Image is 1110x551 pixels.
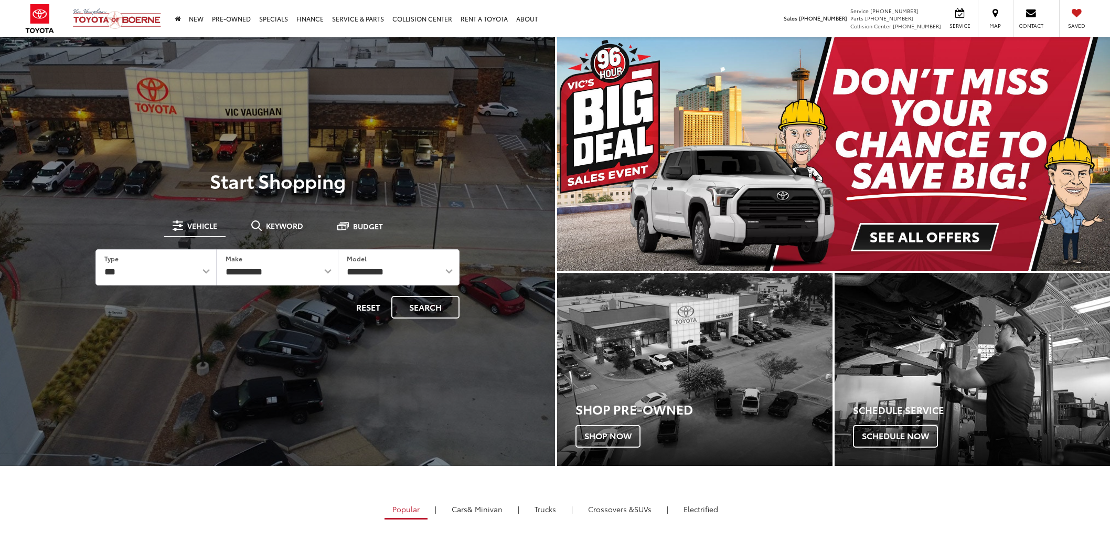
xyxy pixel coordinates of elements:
h3: Shop Pre-Owned [575,402,832,416]
img: Vic Vaughan Toyota of Boerne [72,8,162,29]
span: [PHONE_NUMBER] [799,14,847,22]
li: | [664,504,671,514]
span: Schedule Now [853,425,938,447]
span: Keyword [266,222,303,229]
span: & Minivan [467,504,503,514]
li: | [515,504,522,514]
span: Service [948,22,972,29]
section: Carousel section with vehicle pictures - may contain disclaimers. [557,37,1110,271]
label: Model [347,254,367,263]
span: Contact [1019,22,1043,29]
a: Shop Pre-Owned Shop Now [557,273,832,466]
span: [PHONE_NUMBER] [870,7,919,15]
span: Budget [353,222,383,230]
div: carousel slide number 1 of 1 [557,37,1110,271]
a: Trucks [527,500,564,518]
span: Saved [1065,22,1088,29]
a: Schedule Service Schedule Now [835,273,1110,466]
div: Toyota [557,273,832,466]
img: Big Deal Sales Event [557,37,1110,271]
button: Reset [347,296,389,319]
label: Type [104,254,119,263]
span: Service [850,7,869,15]
button: Search [391,296,460,319]
h4: Schedule Service [853,405,1110,416]
label: Make [226,254,242,263]
a: Cars [444,500,510,518]
div: Toyota [835,273,1110,466]
span: Shop Now [575,425,641,447]
span: Crossovers & [588,504,634,514]
span: Sales [784,14,797,22]
span: Vehicle [187,222,217,229]
a: SUVs [580,500,659,518]
span: Map [984,22,1007,29]
span: Collision Center [850,22,891,30]
span: [PHONE_NUMBER] [893,22,941,30]
a: Popular [385,500,428,520]
p: Start Shopping [44,170,511,191]
li: | [432,504,439,514]
span: Parts [850,14,863,22]
li: | [569,504,575,514]
span: [PHONE_NUMBER] [865,14,913,22]
a: Electrified [676,500,726,518]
